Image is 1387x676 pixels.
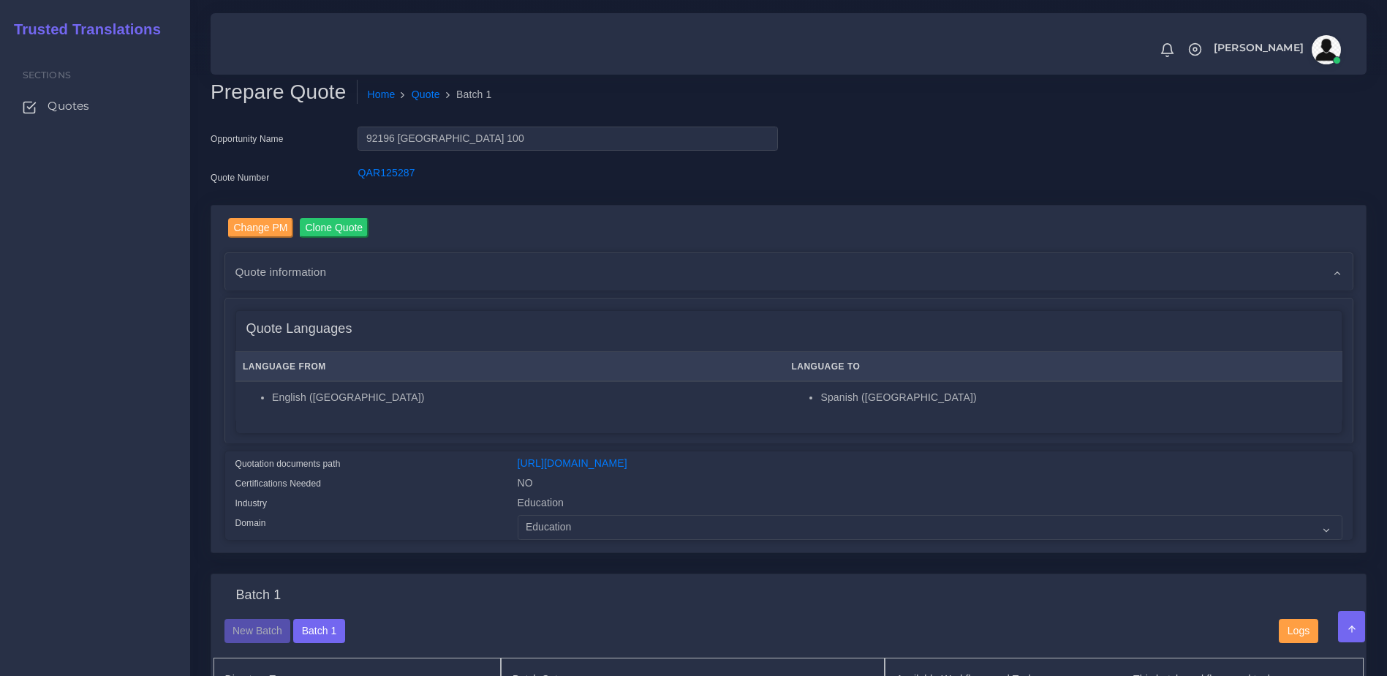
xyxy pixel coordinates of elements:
[368,87,396,102] a: Home
[4,20,161,38] h2: Trusted Translations
[784,352,1342,382] th: Language To
[1214,42,1304,53] span: [PERSON_NAME]
[224,624,291,636] a: New Batch
[235,477,322,490] label: Certifications Needed
[4,18,161,42] a: Trusted Translations
[211,80,358,105] h2: Prepare Quote
[235,497,268,510] label: Industry
[1288,625,1309,636] span: Logs
[235,263,327,280] span: Quote information
[211,132,284,146] label: Opportunity Name
[11,91,179,121] a: Quotes
[300,218,369,238] input: Clone Quote
[235,517,266,530] label: Domain
[1206,35,1346,64] a: [PERSON_NAME]avatar
[235,587,281,604] h4: Batch 1
[507,495,1353,515] div: Education
[246,321,352,337] h4: Quote Languages
[358,167,415,179] a: QAR125287
[293,624,344,636] a: Batch 1
[820,390,1334,405] li: Spanish ([GEOGRAPHIC_DATA])
[23,70,71,80] span: Sections
[235,352,784,382] th: Language From
[272,390,776,405] li: English ([GEOGRAPHIC_DATA])
[440,87,492,102] li: Batch 1
[224,619,291,644] button: New Batch
[211,171,269,184] label: Quote Number
[412,87,440,102] a: Quote
[293,619,344,644] button: Batch 1
[518,457,627,469] a: [URL][DOMAIN_NAME]
[1279,619,1318,644] button: Logs
[228,218,294,238] input: Change PM
[225,253,1353,290] div: Quote information
[48,98,89,114] span: Quotes
[1312,35,1341,64] img: avatar
[235,457,341,470] label: Quotation documents path
[507,476,1353,495] div: NO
